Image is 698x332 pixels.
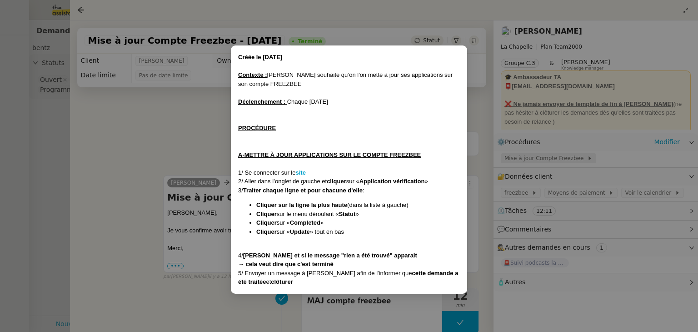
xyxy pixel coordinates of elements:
strong: Cliquer [256,219,277,226]
li: sur « » [256,218,460,227]
u: Contexte : [238,71,267,78]
li: sur le menu déroulant « » [256,210,460,219]
div: 1/ Se connecter sur le [238,168,460,177]
strong: Update [290,228,310,235]
strong: Créée le [DATE] [238,54,282,60]
strong: Cliquer sur la ligne la plus haute [256,201,347,208]
strong: Statut [339,211,355,217]
div: [PERSON_NAME] souhaite qu’on l'on mette à jour ses applications sur son compte FREEZBEE [238,70,460,88]
u: Déclenchement : [238,98,285,105]
a: site [295,169,305,176]
u: A-METTRE À JOUR APPLICATIONS SUR LE COMPTE FREEZBEE [238,151,421,158]
u: PROCÉDURE [238,125,276,131]
strong: Completed [290,219,320,226]
li: sur « » tout en bas [256,227,460,236]
strong: Application vérification [359,178,425,185]
strong: [PERSON_NAME] et si le message "rien a été trouvé" apparait [243,252,417,259]
strong: → cela veut dire que c'est terminé [238,261,334,267]
div: Chaque [DATE] [238,97,460,106]
strong: Cliquer [256,228,277,235]
div: 3/ : [238,186,460,195]
strong: cliquer [327,178,346,185]
div: 4/ [238,251,460,260]
div: 5/ Envoyer un message à [PERSON_NAME] afin de l'informer que et [238,269,460,287]
strong: Cliquer [256,211,277,217]
strong: clôturer [271,278,293,285]
div: 2/ Aller dans l’onglet de gauche et sur « » [238,177,460,186]
li: (dans la liste à gauche) [256,201,460,210]
strong: Traiter chaque ligne et pour chacune d'elle [243,187,363,194]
